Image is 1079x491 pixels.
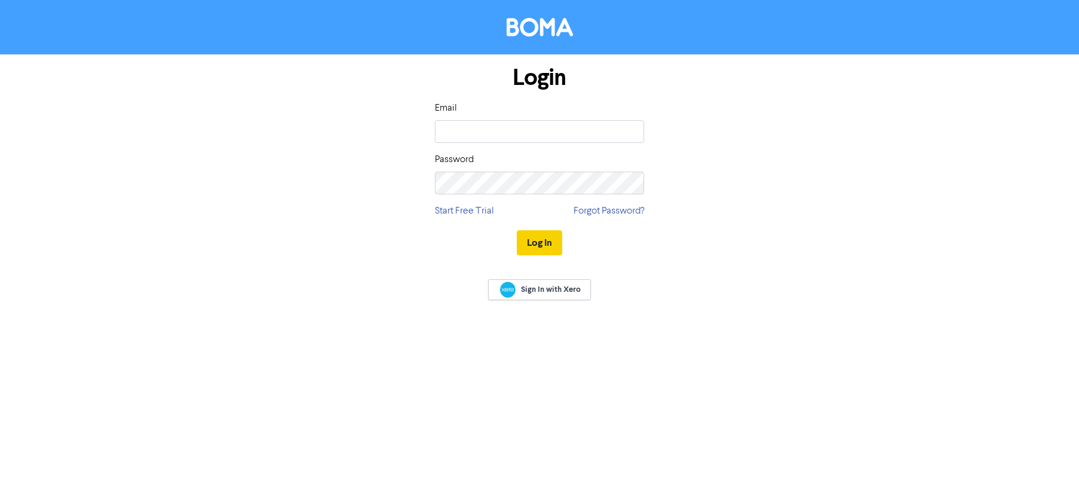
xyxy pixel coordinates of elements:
span: Sign In with Xero [521,284,581,295]
img: BOMA Logo [507,18,573,36]
label: Email [435,101,457,115]
a: Start Free Trial [435,204,494,218]
button: Log In [517,230,562,255]
img: Xero logo [500,282,516,298]
a: Sign In with Xero [488,279,591,300]
h1: Login [435,64,644,92]
label: Password [435,153,474,167]
a: Forgot Password? [574,204,644,218]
